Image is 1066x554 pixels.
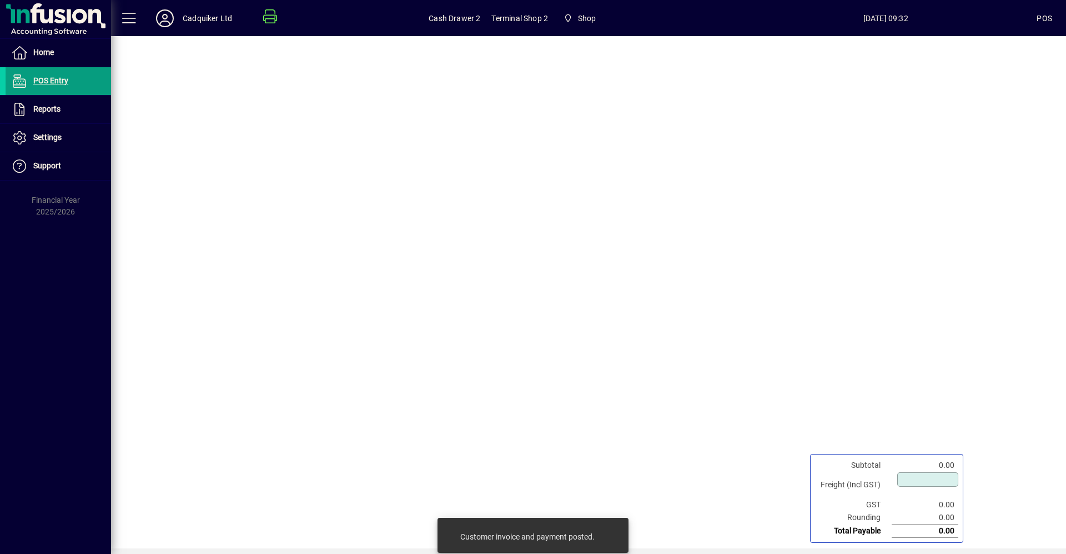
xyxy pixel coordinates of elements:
td: Subtotal [815,459,892,472]
td: GST [815,498,892,511]
a: Support [6,152,111,180]
div: Cadquiker Ltd [183,9,232,27]
span: Terminal Shop 2 [491,9,548,27]
td: 0.00 [892,525,958,538]
span: Shop [578,9,596,27]
button: Profile [147,8,183,28]
div: POS [1037,9,1052,27]
a: Reports [6,96,111,123]
td: 0.00 [892,498,958,511]
a: Home [6,39,111,67]
a: Settings [6,124,111,152]
span: Settings [33,133,62,142]
td: Total Payable [815,525,892,538]
span: Shop [559,8,600,28]
td: Rounding [815,511,892,525]
span: Cash Drawer 2 [429,9,480,27]
td: 0.00 [892,459,958,472]
td: Freight (Incl GST) [815,472,892,498]
span: Home [33,48,54,57]
span: POS Entry [33,76,68,85]
span: [DATE] 09:32 [735,9,1037,27]
span: Support [33,161,61,170]
div: Customer invoice and payment posted. [460,531,595,542]
span: Reports [33,104,61,113]
td: 0.00 [892,511,958,525]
